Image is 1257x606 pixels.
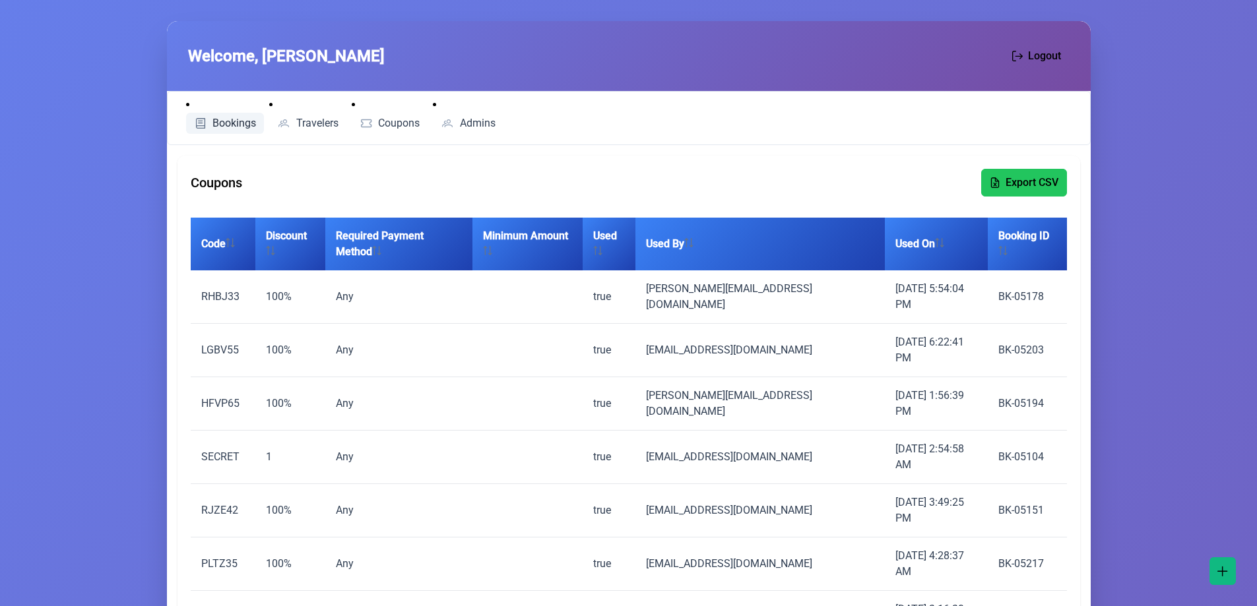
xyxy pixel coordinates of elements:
[191,173,242,193] span: Coupons
[988,270,1067,324] td: BK-05178
[988,484,1067,537] td: BK-05151
[186,113,265,134] a: Bookings
[255,377,325,431] td: 100%
[1004,42,1070,70] button: Logout
[352,97,428,134] li: Coupons
[583,484,635,537] td: true
[325,484,472,537] td: Any
[635,431,885,484] td: [EMAIL_ADDRESS][DOMAIN_NAME]
[191,324,255,377] td: LGBV55
[583,324,635,377] td: true
[191,431,255,484] td: SECRET
[885,377,988,431] td: [DATE] 1:56:39 PM
[583,270,635,324] td: true
[981,169,1067,197] button: Export CSV
[635,270,885,324] td: [PERSON_NAME][EMAIL_ADDRESS][DOMAIN_NAME]
[255,537,325,591] td: 100%
[269,97,346,134] li: Travelers
[186,97,265,134] li: Bookings
[885,324,988,377] td: [DATE] 6:22:41 PM
[635,377,885,431] td: [PERSON_NAME][EMAIL_ADDRESS][DOMAIN_NAME]
[885,484,988,537] td: [DATE] 3:49:25 PM
[191,270,255,324] td: RHBJ33
[191,218,255,270] th: Code
[191,484,255,537] td: RJZE42
[325,218,472,270] th: Required Payment Method
[1028,48,1061,64] span: Logout
[255,324,325,377] td: 100%
[988,431,1067,484] td: BK-05104
[269,113,346,134] a: Travelers
[325,537,472,591] td: Any
[255,270,325,324] td: 100%
[635,484,885,537] td: [EMAIL_ADDRESS][DOMAIN_NAME]
[885,218,988,270] th: Used On
[988,537,1067,591] td: BK-05217
[212,118,256,129] span: Bookings
[583,218,635,270] th: Used
[255,431,325,484] td: 1
[460,118,496,129] span: Admins
[378,118,420,129] span: Coupons
[988,324,1067,377] td: BK-05203
[255,218,325,270] th: Discount
[296,118,338,129] span: Travelers
[988,377,1067,431] td: BK-05194
[885,431,988,484] td: [DATE] 2:54:58 AM
[988,218,1067,270] th: Booking ID
[188,44,385,68] span: Welcome, [PERSON_NAME]
[255,484,325,537] td: 100%
[885,270,988,324] td: [DATE] 5:54:04 PM
[325,270,472,324] td: Any
[635,324,885,377] td: [EMAIL_ADDRESS][DOMAIN_NAME]
[885,537,988,591] td: [DATE] 4:28:37 AM
[583,377,635,431] td: true
[433,97,503,134] li: Admins
[325,324,472,377] td: Any
[325,431,472,484] td: Any
[1006,175,1058,191] span: Export CSV
[352,113,428,134] a: Coupons
[583,537,635,591] td: true
[635,537,885,591] td: [EMAIL_ADDRESS][DOMAIN_NAME]
[325,377,472,431] td: Any
[191,537,255,591] td: PLTZ35
[635,218,885,270] th: Used By
[472,218,583,270] th: Minimum Amount
[583,431,635,484] td: true
[433,113,503,134] a: Admins
[191,377,255,431] td: HFVP65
